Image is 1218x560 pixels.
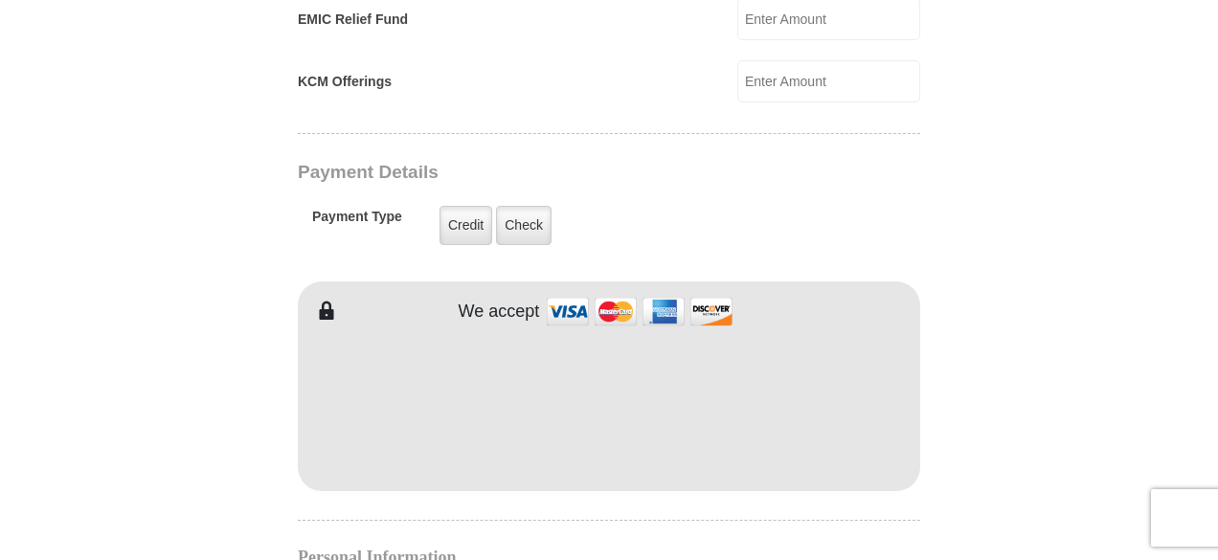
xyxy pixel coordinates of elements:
label: Check [496,206,552,245]
h3: Payment Details [298,162,786,184]
h4: We accept [459,302,540,323]
h5: Payment Type [312,209,402,235]
img: credit cards accepted [544,291,735,332]
label: EMIC Relief Fund [298,10,408,30]
input: Enter Amount [737,60,920,102]
label: KCM Offerings [298,72,392,92]
label: Credit [440,206,492,245]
